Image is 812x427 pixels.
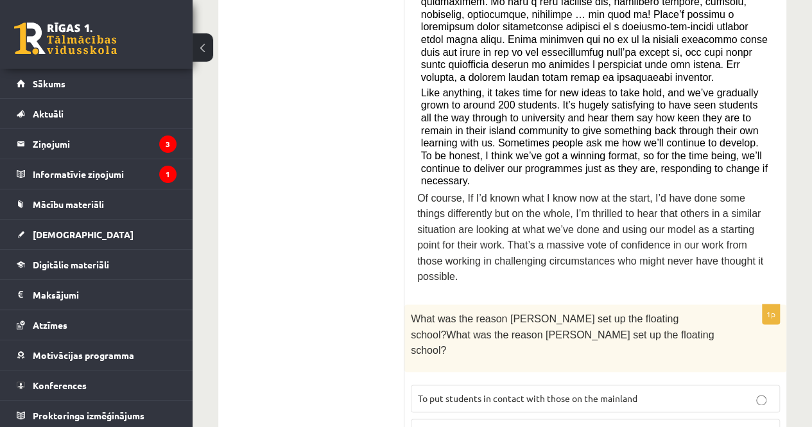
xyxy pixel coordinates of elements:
[411,313,714,356] span: What was the reason [PERSON_NAME] set up the floating school?What was the reason [PERSON_NAME] se...
[33,280,177,309] legend: Maksājumi
[17,250,177,279] a: Digitālie materiāli
[159,135,177,153] i: 3
[33,410,144,421] span: Proktoringa izmēģinājums
[159,166,177,183] i: 1
[33,379,87,391] span: Konferences
[17,99,177,128] a: Aktuāli
[17,159,177,189] a: Informatīvie ziņojumi1
[756,395,766,405] input: To put students in contact with those on the mainland
[17,310,177,340] a: Atzīmes
[17,370,177,400] a: Konferences
[17,280,177,309] a: Maksājumi
[17,129,177,159] a: Ziņojumi3
[14,22,117,55] a: Rīgas 1. Tālmācības vidusskola
[33,319,67,331] span: Atzīmes
[417,193,763,282] span: Of course, If I’d known what I know now at the start, I’d have done some things differently but o...
[17,69,177,98] a: Sākums
[33,159,177,189] legend: Informatīvie ziņojumi
[17,220,177,249] a: [DEMOGRAPHIC_DATA]
[17,340,177,370] a: Motivācijas programma
[33,198,104,210] span: Mācību materiāli
[33,229,134,240] span: [DEMOGRAPHIC_DATA]
[418,392,637,404] span: To put students in contact with those on the mainland
[33,349,134,361] span: Motivācijas programma
[33,129,177,159] legend: Ziņojumi
[421,87,768,187] span: Like anything, it takes time for new ideas to take hold, and we’ve gradually grown to around 200 ...
[33,78,65,89] span: Sākums
[17,189,177,219] a: Mācību materiāli
[762,304,780,324] p: 1p
[33,108,64,119] span: Aktuāli
[33,259,109,270] span: Digitālie materiāli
